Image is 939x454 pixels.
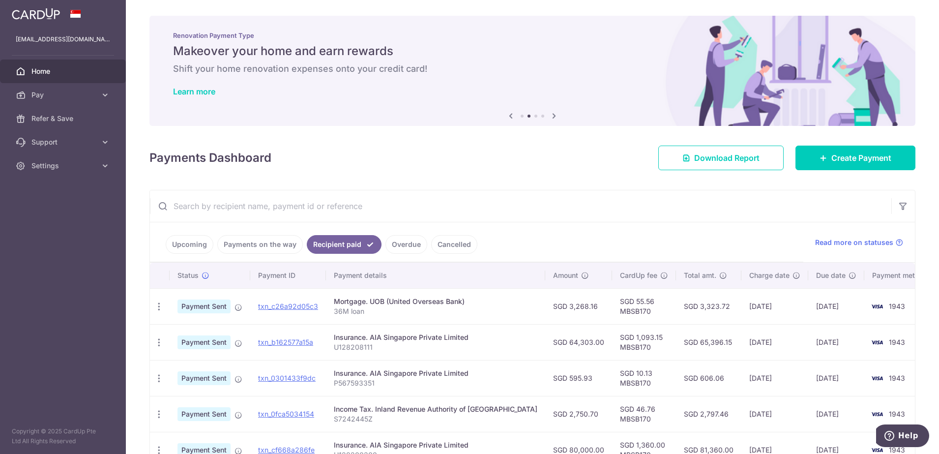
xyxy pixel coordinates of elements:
input: Search by recipient name, payment id or reference [150,190,891,222]
a: txn_cf668a286fe [258,446,315,454]
img: Renovation banner [149,16,915,126]
div: Insurance. AIA Singapore Private Limited [334,368,537,378]
td: SGD 64,303.00 [545,324,612,360]
a: Create Payment [795,146,915,170]
span: Status [177,271,199,280]
a: Overdue [385,235,427,254]
a: Download Report [658,146,784,170]
img: Bank Card [867,301,887,312]
span: Amount [553,271,578,280]
p: Renovation Payment Type [173,31,892,39]
h5: Makeover your home and earn rewards [173,43,892,59]
td: SGD 2,750.70 [545,396,612,432]
th: Payment ID [250,263,326,288]
td: SGD 55.56 MBSB170 [612,288,676,324]
td: [DATE] [741,360,808,396]
img: Bank Card [867,372,887,384]
span: Payment Sent [177,335,231,349]
span: 1943 [889,374,905,382]
span: Charge date [749,271,790,280]
div: Income Tax. Inland Revenue Authority of [GEOGRAPHIC_DATA] [334,404,537,414]
a: txn_c26a92d05c3 [258,302,318,310]
span: Download Report [694,152,760,164]
div: Insurance. AIA Singapore Private Limited [334,333,537,342]
td: SGD 3,323.72 [676,288,741,324]
span: Due date [816,271,846,280]
span: Read more on statuses [815,238,893,247]
div: Insurance. AIA Singapore Private Limited [334,440,537,450]
td: SGD 1,093.15 MBSB170 [612,324,676,360]
a: Recipient paid [307,235,381,254]
td: SGD 10.13 MBSB170 [612,360,676,396]
th: Payment method [864,263,939,288]
a: txn_0fca5034154 [258,410,314,418]
span: Refer & Save [31,114,96,123]
td: SGD 595.93 [545,360,612,396]
td: [DATE] [741,324,808,360]
a: Learn more [173,87,215,96]
img: Bank Card [867,336,887,348]
a: txn_b162577a15a [258,338,313,346]
p: U128208111 [334,342,537,352]
span: Pay [31,90,96,100]
p: [EMAIL_ADDRESS][DOMAIN_NAME] [16,34,110,44]
td: [DATE] [808,360,864,396]
a: txn_0301433f9dc [258,374,316,382]
div: Mortgage. UOB (United Overseas Bank) [334,297,537,306]
a: Cancelled [431,235,477,254]
td: [DATE] [741,288,808,324]
a: Read more on statuses [815,238,903,247]
p: 36M loan [334,306,537,316]
span: Home [31,66,96,76]
a: Payments on the way [217,235,303,254]
span: Payment Sent [177,300,231,313]
span: Payment Sent [177,371,231,385]
td: SGD 46.76 MBSB170 [612,396,676,432]
h4: Payments Dashboard [149,149,271,167]
h6: Shift your home renovation expenses onto your credit card! [173,63,892,75]
span: 1943 [889,338,905,346]
span: Payment Sent [177,407,231,421]
p: S7242445Z [334,414,537,424]
span: Settings [31,161,96,171]
td: [DATE] [808,288,864,324]
span: 1943 [889,410,905,418]
td: [DATE] [808,324,864,360]
td: SGD 65,396.15 [676,324,741,360]
span: Support [31,137,96,147]
td: [DATE] [808,396,864,432]
a: Upcoming [166,235,213,254]
p: P567593351 [334,378,537,388]
iframe: Opens a widget where you can find more information [876,424,929,449]
td: SGD 2,797.46 [676,396,741,432]
span: Create Payment [831,152,891,164]
span: Total amt. [684,271,716,280]
td: SGD 3,268.16 [545,288,612,324]
td: SGD 606.06 [676,360,741,396]
span: 1943 [889,446,905,454]
img: Bank Card [867,408,887,420]
img: CardUp [12,8,60,20]
span: 1943 [889,302,905,310]
td: [DATE] [741,396,808,432]
span: CardUp fee [620,271,657,280]
th: Payment details [326,263,545,288]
